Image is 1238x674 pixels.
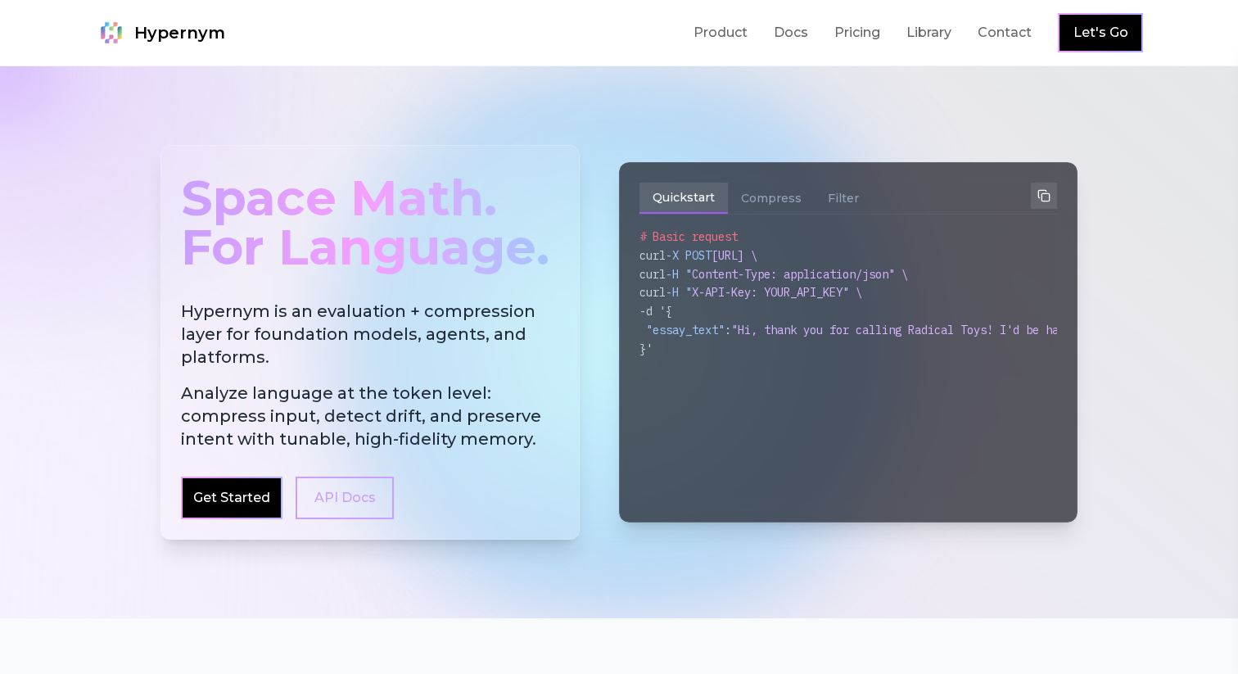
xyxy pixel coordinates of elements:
[1031,183,1057,209] button: Copy to clipboard
[815,183,872,214] button: Filter
[646,323,725,337] span: "essay_text"
[296,477,394,519] a: API Docs
[774,23,808,43] a: Docs
[639,304,672,319] span: -d '{
[712,248,757,263] span: [URL] \
[666,248,712,263] span: -X POST
[692,285,862,300] span: X-API-Key: YOUR_API_KEY" \
[694,23,748,43] a: Product
[725,323,731,337] span: :
[639,285,666,300] span: curl
[692,267,908,282] span: Content-Type: application/json" \
[666,285,692,300] span: -H "
[95,16,225,49] a: Hypernym
[666,267,692,282] span: -H "
[639,342,653,356] span: }'
[906,23,951,43] a: Library
[978,23,1032,43] a: Contact
[134,21,225,44] span: Hypernym
[639,248,666,263] span: curl
[834,23,880,43] a: Pricing
[639,229,738,244] span: # Basic request
[181,165,559,280] div: Space Math. For Language.
[95,16,128,49] img: Hypernym Logo
[181,300,559,450] h2: Hypernym is an evaluation + compression layer for foundation models, agents, and platforms.
[728,183,815,214] button: Compress
[1073,23,1128,43] a: Let's Go
[639,183,728,214] button: Quickstart
[193,488,270,508] a: Get Started
[639,267,666,282] span: curl
[181,382,559,450] span: Analyze language at the token level: compress input, detect drift, and preserve intent with tunab...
